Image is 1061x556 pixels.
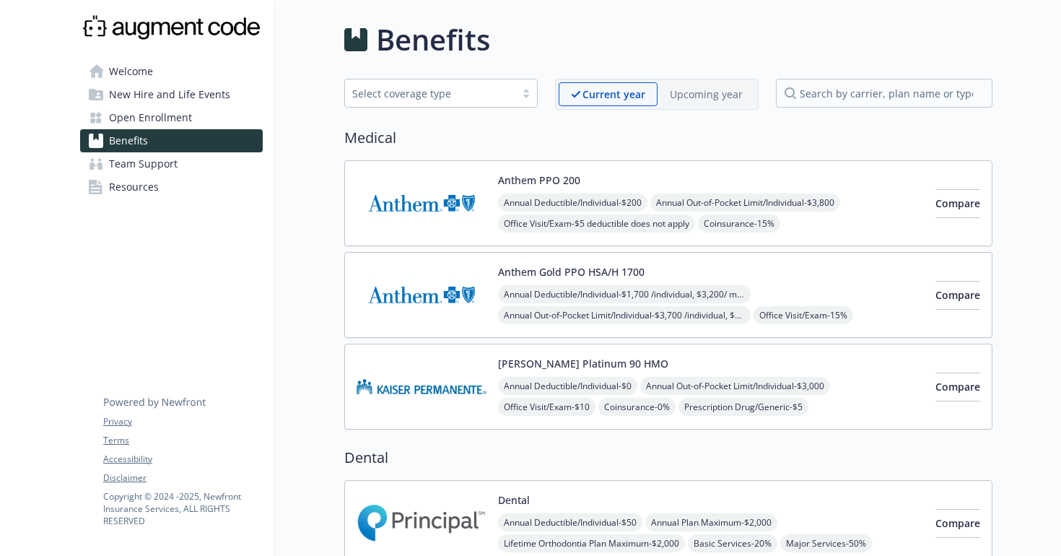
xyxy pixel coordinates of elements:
[498,534,685,552] span: Lifetime Orthodontia Plan Maximum - $2,000
[80,175,263,199] a: Resources
[780,534,872,552] span: Major Services - 50%
[357,173,486,234] img: Anthem Blue Cross carrier logo
[935,189,980,218] button: Compare
[109,106,192,129] span: Open Enrollment
[678,398,808,416] span: Prescription Drug/Generic - $5
[109,129,148,152] span: Benefits
[357,356,486,417] img: Kaiser Permanente Insurance Company carrier logo
[698,214,780,233] span: Coinsurance - 15%
[103,453,262,466] a: Accessibility
[498,398,595,416] span: Office Visit/Exam - $10
[688,534,777,552] span: Basic Services - 20%
[754,306,853,324] span: Office Visit/Exam - 15%
[80,106,263,129] a: Open Enrollment
[103,434,262,447] a: Terms
[80,60,263,83] a: Welcome
[598,398,676,416] span: Coinsurance - 0%
[498,173,580,188] button: Anthem PPO 200
[498,194,647,212] span: Annual Deductible/Individual - $200
[376,18,490,61] h1: Benefits
[80,152,263,175] a: Team Support
[109,60,153,83] span: Welcome
[498,285,751,303] span: Annual Deductible/Individual - $1,700 /individual, $3,200/ member
[357,492,486,554] img: Principal Financial Group Inc carrier logo
[935,509,980,538] button: Compare
[645,513,777,531] span: Annual Plan Maximum - $2,000
[935,288,980,302] span: Compare
[109,152,178,175] span: Team Support
[582,87,645,102] p: Current year
[498,214,695,233] span: Office Visit/Exam - $5 deductible does not apply
[80,129,263,152] a: Benefits
[498,306,751,324] span: Annual Out-of-Pocket Limit/Individual - $3,700 /individual, $3,700/ member
[670,87,743,102] p: Upcoming year
[498,513,642,531] span: Annual Deductible/Individual - $50
[776,79,992,108] input: search by carrier, plan name or type
[344,127,992,149] h2: Medical
[498,492,530,508] button: Dental
[352,86,508,101] div: Select coverage type
[640,377,830,395] span: Annual Out-of-Pocket Limit/Individual - $3,000
[344,447,992,469] h2: Dental
[935,281,980,310] button: Compare
[103,415,262,428] a: Privacy
[935,380,980,394] span: Compare
[109,83,230,106] span: New Hire and Life Events
[650,194,840,212] span: Annual Out-of-Pocket Limit/Individual - $3,800
[498,377,637,395] span: Annual Deductible/Individual - $0
[935,196,980,210] span: Compare
[109,175,159,199] span: Resources
[935,373,980,401] button: Compare
[103,472,262,485] a: Disclaimer
[498,264,645,279] button: Anthem Gold PPO HSA/H 1700
[80,83,263,106] a: New Hire and Life Events
[935,516,980,530] span: Compare
[357,264,486,326] img: Anthem Blue Cross carrier logo
[498,356,668,371] button: [PERSON_NAME] Platinum 90 HMO
[103,490,262,527] p: Copyright © 2024 - 2025 , Newfront Insurance Services, ALL RIGHTS RESERVED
